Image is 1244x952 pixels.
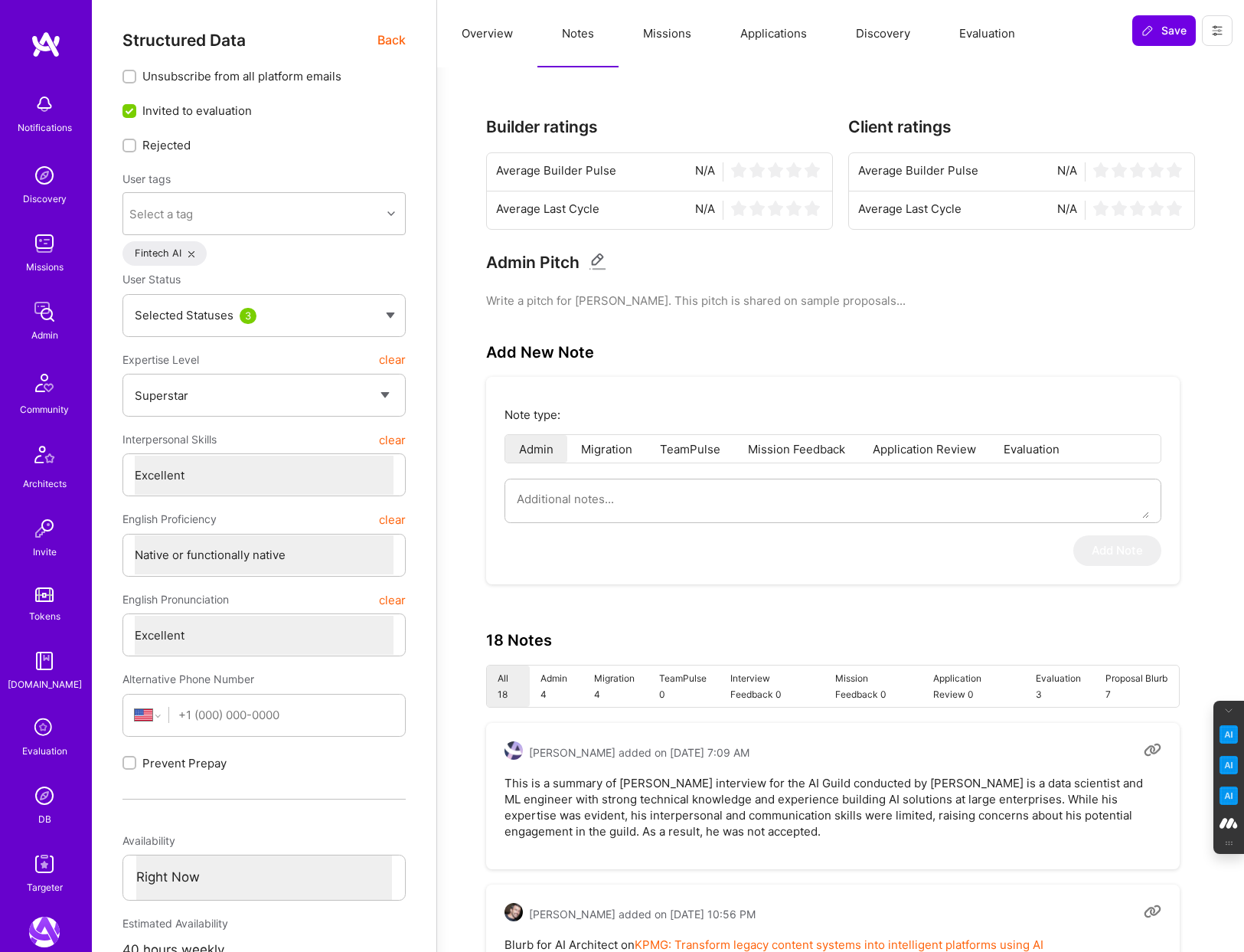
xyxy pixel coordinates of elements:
li: Migration 4 [583,666,648,707]
img: star [1112,201,1127,216]
span: [PERSON_NAME] added on [DATE] 10:56 PM [529,906,756,922]
img: caret [386,312,395,319]
i: Copy link [1144,741,1161,759]
img: star [1148,201,1164,216]
i: icon Close [188,251,194,257]
span: Expertise Level [122,346,199,374]
li: Mission Feedback [734,435,859,463]
li: Admin [505,435,567,463]
h3: Client ratings [848,117,1195,136]
img: Jargon Buster icon [1220,787,1238,805]
li: Application Review [859,435,990,463]
img: star [1130,201,1145,216]
img: star [749,162,765,178]
div: Notifications [18,119,72,136]
img: star [1148,162,1164,178]
div: Community [20,401,69,417]
span: Average Last Cycle [496,201,599,220]
div: Select a tag [129,206,193,222]
span: Selected Statuses [135,308,233,322]
button: Add Note [1073,535,1161,566]
span: Rejected [142,137,191,153]
span: English Pronunciation [122,586,229,613]
li: All 18 [487,666,530,707]
li: Proposal Blurb 7 [1095,666,1179,707]
i: Copy link [1144,903,1161,921]
img: User Avatar [504,903,523,921]
img: star [786,201,802,216]
img: star [768,201,783,216]
li: Application Review 0 [922,666,1025,707]
div: Admin [31,327,58,343]
li: TeamPulse 0 [648,666,720,707]
h3: Builder ratings [486,117,833,136]
li: Migration [567,435,646,463]
img: Invite [29,513,60,544]
li: Mission Feedback 0 [824,666,923,707]
div: Availability [122,827,406,855]
img: star [805,162,820,178]
img: star [1167,162,1182,178]
h3: Admin Pitch [486,253,580,272]
div: Architects [23,476,67,492]
div: Missions [26,259,64,275]
img: star [786,162,802,178]
li: Evaluation [990,435,1073,463]
span: N/A [695,201,715,220]
button: clear [379,505,406,533]
img: star [1093,162,1108,178]
img: A.Team: Leading A.Team's Marketing & DemandGen [29,917,60,947]
img: star [731,201,746,216]
div: Discovery [23,191,67,207]
li: TeamPulse [646,435,734,463]
img: star [1093,201,1108,216]
img: star [1112,162,1127,178]
span: N/A [1057,162,1077,182]
img: Architects [26,439,63,476]
span: Unsubscribe from all platform emails [142,68,341,84]
span: Average Last Cycle [858,201,962,220]
span: User Status [122,273,181,286]
img: Skill Targeter [29,849,60,879]
span: Structured Data [122,31,246,50]
button: Save [1132,15,1196,46]
i: icon Chevron [387,210,395,218]
h3: 18 Notes [486,631,552,649]
div: Evaluation [22,743,67,759]
div: [DOMAIN_NAME] [8,676,82,692]
span: Interpersonal Skills [122,426,217,453]
label: User tags [122,172,171,186]
img: Email Tone Analyzer icon [1220,756,1238,774]
span: Alternative Phone Number [122,672,254,685]
div: Tokens [29,608,60,624]
i: Edit [589,253,606,270]
img: star [768,162,783,178]
span: Average Builder Pulse [858,162,978,182]
li: Admin 4 [530,666,583,707]
img: tokens [35,587,54,602]
img: star [1130,162,1145,178]
button: clear [379,346,406,374]
img: star [805,201,820,216]
img: Key Point Extractor icon [1220,725,1238,744]
div: DB [38,811,51,827]
button: clear [379,586,406,613]
pre: This is a summary of [PERSON_NAME] interview for the AI Guild conducted by [PERSON_NAME] is a dat... [504,775,1161,839]
img: discovery [29,160,60,191]
span: Back [377,31,406,50]
a: A.Team: Leading A.Team's Marketing & DemandGen [25,917,64,947]
img: bell [29,89,60,119]
input: +1 (000) 000-0000 [178,695,393,734]
span: Invited to evaluation [142,103,252,119]
span: Save [1141,23,1187,38]
div: Estimated Availability [122,910,406,937]
p: Note type: [504,407,1161,423]
img: logo [31,31,61,58]
span: English Proficiency [122,505,217,533]
img: Admin Search [29,780,60,811]
img: Community [26,365,63,401]
div: Invite [33,544,57,560]
span: Prevent Prepay [142,755,227,771]
span: Average Builder Pulse [496,162,616,182]
a: User Avatar [504,903,523,925]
